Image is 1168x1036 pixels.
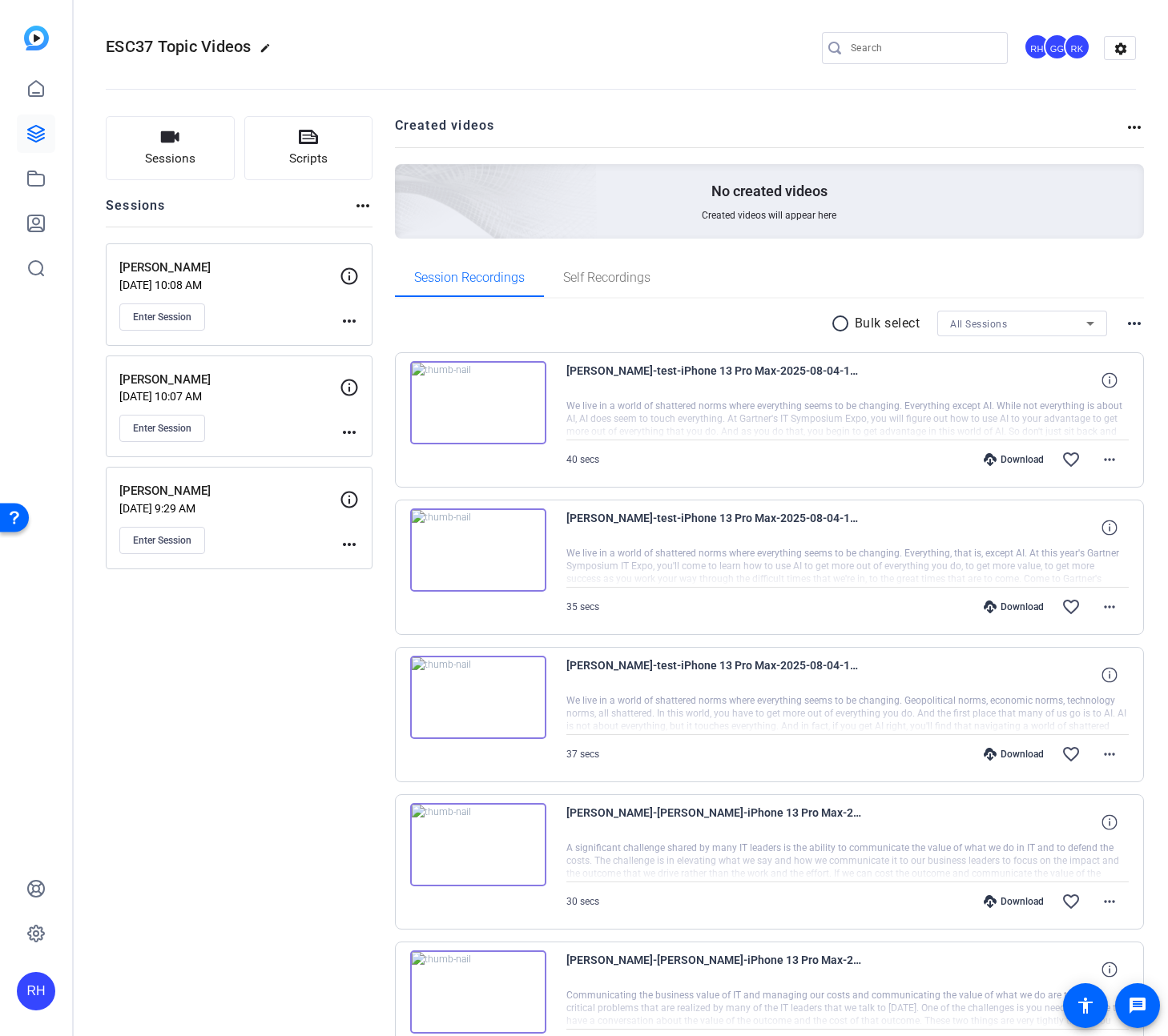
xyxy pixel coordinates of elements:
[24,26,49,50] img: blue-gradient.svg
[119,279,340,291] p: [DATE] 10:08 AM
[119,482,340,500] p: [PERSON_NAME]
[563,271,650,284] span: Self Recordings
[119,371,340,389] p: [PERSON_NAME]
[119,259,340,277] p: [PERSON_NAME]
[851,38,995,58] input: Search
[244,116,373,180] button: Scripts
[106,196,166,227] h2: Sessions
[133,422,191,435] span: Enter Session
[566,656,863,694] span: [PERSON_NAME]-test-iPhone 13 Pro Max-2025-08-04-12-29-40-084-0
[410,508,546,592] img: thumb-nail
[1024,34,1050,60] div: RH
[1061,597,1081,616] mat-icon: favorite_border
[340,311,359,331] mat-icon: more_horiz
[566,950,863,989] span: [PERSON_NAME]-[PERSON_NAME]-iPhone 13 Pro Max-2025-07-29-12-29-14-487-0
[260,42,279,62] mat-icon: edit
[1061,745,1081,764] mat-icon: favorite_border
[566,361,863,400] span: [PERSON_NAME]-test-iPhone 13 Pro Max-2025-08-04-12-35-45-243-0
[976,895,1052,908] div: Download
[1125,314,1144,333] mat-icon: more_horiz
[976,600,1052,613] div: Download
[566,803,863,841] span: [PERSON_NAME]-[PERSON_NAME]-iPhone 13 Pro Max-2025-07-29-12-30-42-134-0
[215,6,598,353] img: Creted videos background
[1061,450,1081,469] mat-icon: favorite_border
[566,601,599,612] span: 35 secs
[119,303,205,331] button: Enter Session
[410,656,546,739] img: thumb-nail
[1076,996,1095,1015] mat-icon: accessibility
[1105,37,1137,61] mat-icon: settings
[119,502,340,515] p: [DATE] 9:29 AM
[831,314,855,333] mat-icon: radio_button_unchecked
[1044,34,1072,62] ngx-avatar: George Grant
[566,454,599,465] span: 40 secs
[17,972,55,1010] div: RH
[950,319,1007,330] span: All Sessions
[976,748,1052,761] div: Download
[340,535,359,554] mat-icon: more_horiz
[855,314,920,333] p: Bulk select
[1125,118,1144,137] mat-icon: more_horiz
[410,361,546,444] img: thumb-nail
[133,311,191,323] span: Enter Session
[1100,892,1119,911] mat-icon: more_horiz
[106,37,252,56] span: ESC37 Topic Videos
[1064,34,1092,62] ngx-avatar: Ryan Keckler
[410,950,546,1034] img: thumb-nail
[414,271,525,284] span: Session Recordings
[119,415,205,442] button: Enter Session
[119,390,340,403] p: [DATE] 10:07 AM
[1061,892,1081,911] mat-icon: favorite_border
[133,534,191,547] span: Enter Session
[1100,745,1119,764] mat-icon: more_horiz
[119,527,205,554] button: Enter Session
[566,749,599,760] span: 37 secs
[410,803,546,886] img: thumb-nail
[976,453,1052,466] div: Download
[1100,450,1119,469] mat-icon: more_horiz
[145,150,195,168] span: Sessions
[340,423,359,442] mat-icon: more_horiz
[566,896,599,907] span: 30 secs
[1024,34,1052,62] ngx-avatar: Rob Harpin
[1128,996,1147,1015] mat-icon: message
[395,116,1126,147] h2: Created videos
[711,182,828,201] p: No created videos
[702,209,836,222] span: Created videos will appear here
[1064,34,1090,60] div: RK
[1044,34,1070,60] div: GG
[1100,597,1119,616] mat-icon: more_horiz
[106,116,235,180] button: Sessions
[353,196,373,215] mat-icon: more_horiz
[566,508,863,547] span: [PERSON_NAME]-test-iPhone 13 Pro Max-2025-08-04-12-34-18-991-0
[289,150,328,168] span: Scripts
